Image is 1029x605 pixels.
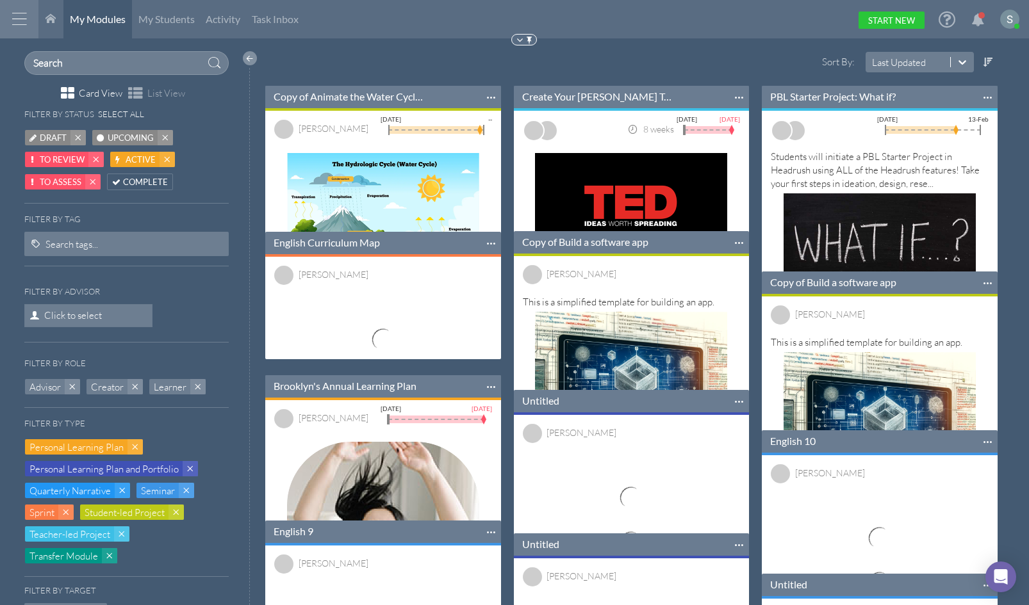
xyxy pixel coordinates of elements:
[29,380,61,394] span: Advisor
[522,90,675,104] a: Create Your [PERSON_NAME] Talk-----
[825,525,934,551] img: Loading...
[523,295,741,507] div: This is a simplified template for building an app.
[381,113,401,125] div: [DATE]
[274,524,313,538] a: English 9
[720,113,740,125] div: [DATE]
[45,238,98,251] div: Search tags...
[299,410,368,425] div: Brooklyn Fisher
[29,440,124,454] span: Personal Learning Plan
[85,506,165,519] span: Student-led Project
[287,153,479,288] img: summary thumbnail
[274,379,416,393] a: Brooklyn's Annual Learning Plan
[299,556,368,570] div: Shane Krukowski
[1000,10,1019,29] img: ACg8ocKKX03B5h8i416YOfGGRvQH7qkhkMU_izt_hUWC0FdG_LDggA=s96-c
[24,51,229,75] input: Search
[859,12,925,29] a: Start New
[24,214,229,224] h6: Filter by tag
[627,124,674,134] span: 8 weeks
[522,537,559,551] a: Untitled
[147,86,185,100] span: List View
[24,586,96,595] h6: Filter by target
[968,113,989,125] div: 13-Feb
[329,327,438,353] img: Loading...
[126,153,156,166] span: Active
[547,266,616,281] div: Shane Krukowski
[547,425,616,440] div: Shane Krukowski
[784,352,976,544] img: summary thumbnail
[98,109,144,119] h6: Select All
[877,113,898,125] div: [DATE]
[488,113,492,125] div: --
[525,35,534,45] img: Pin to Top
[40,131,67,145] span: Draft
[141,484,175,497] span: Seminar
[299,121,368,136] div: Shane Krukowski
[784,193,976,289] img: summary thumbnail
[206,13,240,25] span: Activity
[70,13,126,25] span: My Modules
[91,380,124,394] span: Creator
[29,506,54,519] span: Sprint
[472,403,492,414] div: [DATE]
[535,153,727,259] img: summary thumbnail
[40,175,81,189] span: To Assess
[29,528,110,541] span: Teacher-led Project
[535,312,727,504] img: summary thumbnail
[24,287,100,296] h6: Filter by Advisor
[795,465,865,480] div: Shane Krukowski
[29,484,111,497] span: Quarterly Narrative
[24,419,85,428] h6: Filter by type
[138,13,195,25] span: My Students
[547,569,616,583] div: Shane Krukowski
[872,56,926,69] div: Last Updated
[770,434,816,448] a: English 10
[24,359,86,368] h6: Filter by role
[522,235,648,249] a: Copy of Build a software app
[798,55,858,69] label: Sort By:
[770,90,896,104] a: PBL Starter Project: What if?
[274,90,427,104] a: Copy of Animate the Water Cycle - At Start
[381,403,401,414] div: [DATE]
[252,13,299,25] span: Task Inbox
[677,113,697,125] div: [DATE]
[577,485,686,511] img: Loading...
[24,109,94,119] h6: Filter by status
[771,150,989,293] div: Students will initiate a PBL Starter Project in Headrush using ALL of the Headrush features! Take...
[985,561,1016,592] div: Open Intercom Messenger
[40,153,85,166] span: To Review
[577,529,686,556] img: Loading...
[29,549,98,563] span: Transfer Module
[24,304,152,327] span: Click to select
[154,380,186,394] span: Learner
[123,175,168,189] span: Complete
[274,236,380,250] a: English Curriculum Map
[795,307,865,321] div: Shane Krukowski
[79,86,122,100] span: Card View
[522,394,559,408] a: Untitled
[771,335,989,547] div: This is a simplified template for building an app.
[825,570,934,596] img: Loading...
[770,275,896,289] a: Copy of Build a software app
[299,267,368,282] div: Shane Krukowski
[108,131,154,145] span: Upcoming
[770,577,807,592] a: Untitled
[29,462,179,476] span: Personal Learning Plan and Portfolio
